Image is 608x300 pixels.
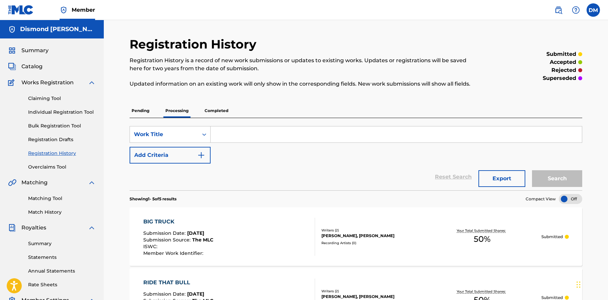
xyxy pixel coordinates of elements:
a: Individual Registration Tool [28,109,96,116]
span: 50 % [474,233,490,245]
a: Annual Statements [28,268,96,275]
p: Completed [203,104,230,118]
span: ISWC : [143,243,159,249]
div: Help [569,3,583,17]
p: Submitted [541,234,563,240]
a: BIG TRUCKSubmission Date:[DATE]Submission Source:The MLCISWC:Member Work Identifier:Writers (2)[P... [130,207,582,266]
span: Summary [21,46,49,55]
iframe: Resource Center [589,197,608,251]
span: [DATE] [187,230,204,236]
p: Processing [163,104,191,118]
span: Submission Source : [143,237,192,243]
iframe: Chat Widget [575,268,608,300]
img: Works Registration [8,79,17,87]
p: superseded [543,74,576,82]
div: Work Title [134,130,194,138]
div: [PERSON_NAME], [PERSON_NAME] [321,233,423,239]
p: accepted [550,58,576,66]
div: Writers ( 2 ) [321,228,423,233]
a: Registration History [28,150,96,157]
img: Royalties [8,224,16,232]
div: Writers ( 2 ) [321,289,423,294]
a: Matching Tool [28,195,96,202]
a: Rate Sheets [28,281,96,288]
a: CatalogCatalog [8,63,43,71]
div: Drag [577,275,581,295]
span: Catalog [21,63,43,71]
div: RIDE THAT BULL [143,279,213,287]
p: rejected [551,66,576,74]
span: [DATE] [187,291,204,297]
a: Registration Drafts [28,136,96,143]
p: Your Total Submitted Shares: [457,228,507,233]
span: Matching [21,179,48,187]
img: expand [88,79,96,87]
span: Submission Date : [143,291,187,297]
h5: Dismond Mapp [20,25,96,33]
span: Submission Date : [143,230,187,236]
button: Add Criteria [130,147,211,164]
a: Overclaims Tool [28,164,96,171]
a: SummarySummary [8,46,49,55]
a: Bulk Registration Tool [28,122,96,129]
div: User Menu [587,3,600,17]
img: search [554,6,562,14]
img: Summary [8,46,16,55]
form: Search Form [130,126,582,190]
a: Public Search [552,3,565,17]
div: [PERSON_NAME], [PERSON_NAME] [321,294,423,300]
a: Claiming Tool [28,95,96,102]
img: Top Rightsholder [60,6,68,14]
p: submitted [546,50,576,58]
div: BIG TRUCK [143,218,213,226]
span: Member Work Identifier : [143,250,205,256]
img: expand [88,179,96,187]
span: Member [72,6,95,14]
img: Catalog [8,63,16,71]
p: Registration History is a record of new work submissions or updates to existing works. Updates or... [130,57,478,73]
p: Updated information on an existing work will only show in the corresponding fields. New work subm... [130,80,478,88]
button: Export [478,170,525,187]
a: Statements [28,254,96,261]
div: Recording Artists ( 0 ) [321,240,423,245]
img: help [572,6,580,14]
p: Pending [130,104,151,118]
h2: Registration History [130,37,260,52]
p: Your Total Submitted Shares: [457,289,507,294]
img: expand [88,224,96,232]
img: Accounts [8,25,16,33]
a: Match History [28,209,96,216]
span: Royalties [21,224,46,232]
span: Works Registration [21,79,74,87]
img: 9d2ae6d4665cec9f34b9.svg [197,151,205,159]
span: Compact View [526,196,556,202]
span: The MLC [192,237,213,243]
img: Matching [8,179,16,187]
p: Showing 1 - 5 of 5 results [130,196,176,202]
img: MLC Logo [8,5,34,15]
a: Summary [28,240,96,247]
